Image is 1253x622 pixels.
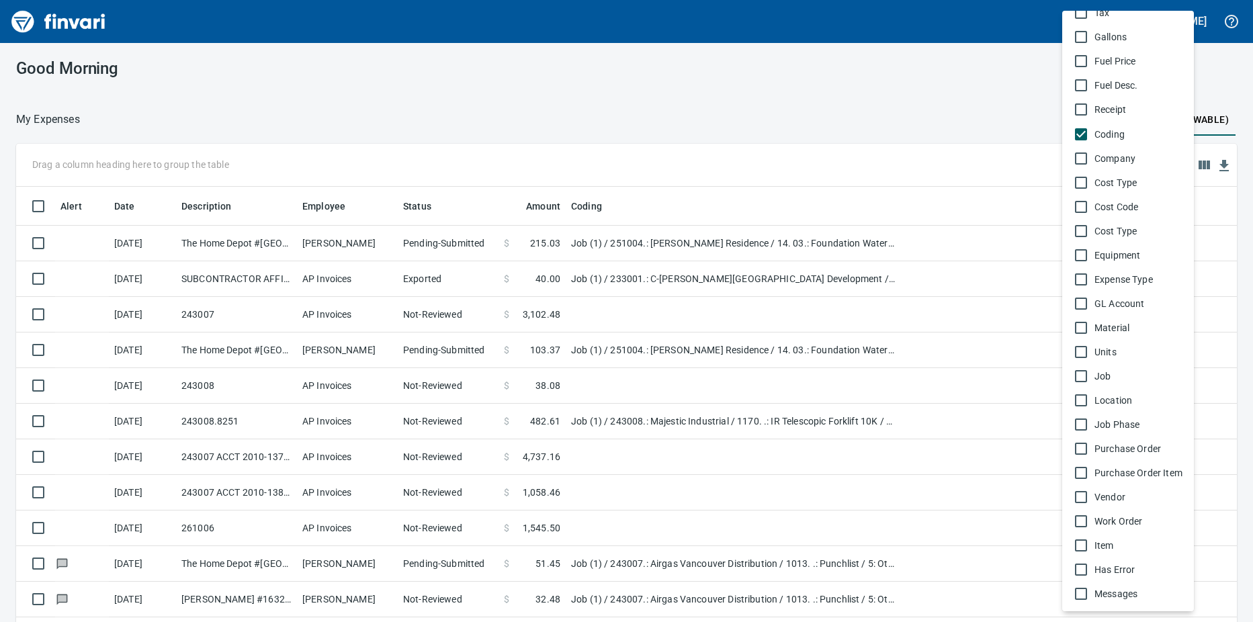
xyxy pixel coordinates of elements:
span: Gallons [1094,30,1183,44]
span: Receipt [1094,103,1183,116]
span: Cost Type [1094,224,1183,238]
li: Coding [1062,122,1194,146]
li: Units [1062,340,1194,364]
span: GL Account [1094,297,1183,310]
li: GL Account [1062,292,1194,316]
li: Purchase Order [1062,437,1194,461]
li: Job [1062,364,1194,388]
span: Vendor [1094,490,1183,504]
span: Messages [1094,587,1183,601]
span: Purchase Order [1094,442,1183,455]
li: Equipment [1062,243,1194,267]
span: Location [1094,394,1183,407]
span: Coding [1094,128,1183,141]
li: Vendor [1062,485,1194,509]
span: Equipment [1094,249,1183,262]
li: Fuel Price [1062,49,1194,73]
span: Job Phase [1094,418,1183,431]
li: Item [1062,533,1194,558]
span: Company [1094,152,1183,165]
span: Fuel Price [1094,54,1183,68]
li: Gallons [1062,25,1194,49]
li: Job Phase [1062,412,1194,437]
li: Material [1062,316,1194,340]
li: Messages [1062,582,1194,606]
li: Cost Type [1062,219,1194,243]
li: Has Error [1062,558,1194,582]
span: Units [1094,345,1183,359]
li: Company [1062,146,1194,171]
span: Job [1094,369,1183,383]
span: Work Order [1094,515,1183,528]
span: Material [1094,321,1183,335]
span: Fuel Desc. [1094,79,1183,92]
span: Cost Type [1094,176,1183,189]
span: Has Error [1094,563,1183,576]
li: Fuel Desc. [1062,73,1194,97]
span: Item [1094,539,1183,552]
li: Tax [1062,1,1194,25]
li: Work Order [1062,509,1194,533]
span: Purchase Order Item [1094,466,1183,480]
li: Location [1062,388,1194,412]
li: Cost Code [1062,195,1194,219]
span: Tax [1094,6,1183,19]
li: Expense Type [1062,267,1194,292]
span: Expense Type [1094,273,1183,286]
li: Receipt [1062,97,1194,122]
span: Cost Code [1094,200,1183,214]
li: Purchase Order Item [1062,461,1194,485]
li: Cost Type [1062,171,1194,195]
